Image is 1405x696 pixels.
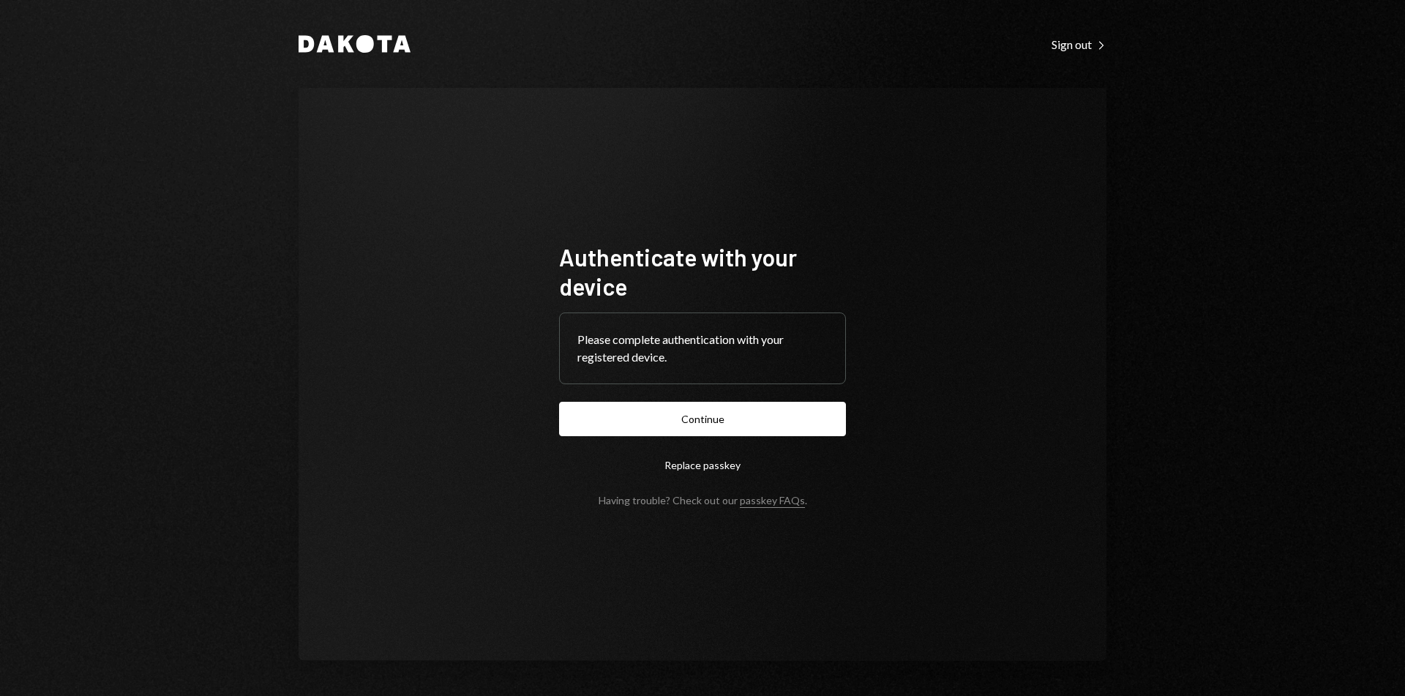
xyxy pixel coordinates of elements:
[559,448,846,482] button: Replace passkey
[1052,36,1106,52] a: Sign out
[599,494,807,506] div: Having trouble? Check out our .
[1052,37,1106,52] div: Sign out
[559,242,846,301] h1: Authenticate with your device
[577,331,828,366] div: Please complete authentication with your registered device.
[559,402,846,436] button: Continue
[740,494,805,508] a: passkey FAQs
